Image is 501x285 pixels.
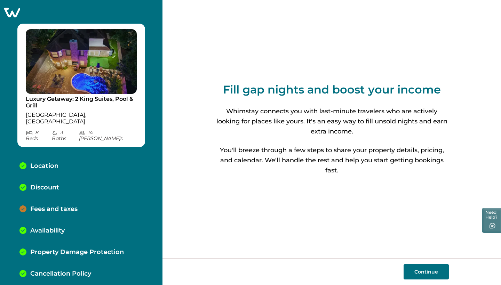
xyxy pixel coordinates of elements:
img: propertyImage_Luxury Getaway: 2 King Suites, Pool & Grill [26,29,137,94]
p: [GEOGRAPHIC_DATA], [GEOGRAPHIC_DATA] [26,112,137,125]
button: Continue [404,264,449,279]
p: Availability [30,227,65,235]
p: Discount [30,184,59,192]
p: 3 Bath s [52,130,79,141]
p: Location [30,162,58,170]
p: Property Damage Protection [30,249,124,256]
p: Fill gap nights and boost your income [223,83,441,97]
p: You'll breeze through a few steps to share your property details, pricing, and calendar. We'll ha... [215,145,449,176]
p: Cancellation Policy [30,270,91,278]
p: Fees and taxes [30,205,78,213]
p: 8 Bed s [26,130,52,141]
p: 14 [PERSON_NAME] s [79,130,137,141]
p: Luxury Getaway: 2 King Suites, Pool & Grill [26,96,137,109]
p: Whimstay connects you with last-minute travelers who are actively looking for places like yours. ... [215,106,449,137]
